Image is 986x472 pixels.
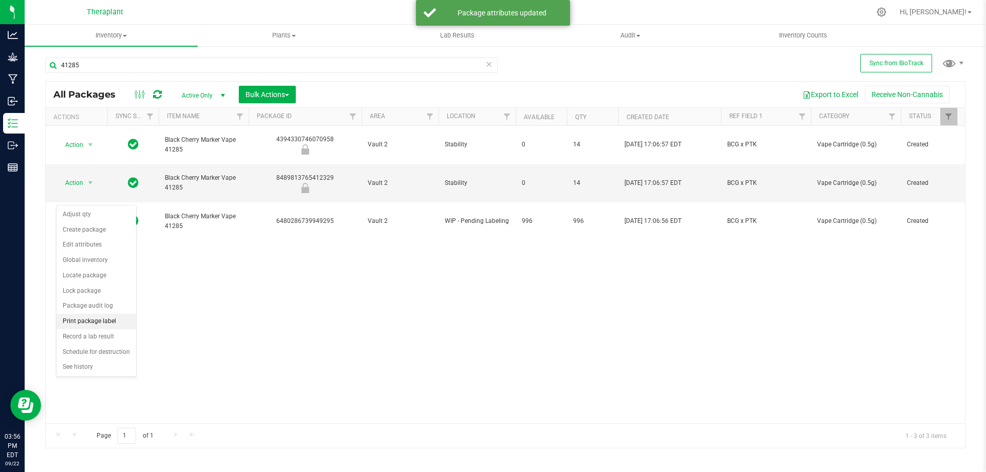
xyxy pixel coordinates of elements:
span: Created [907,216,951,226]
span: Hi, [PERSON_NAME]! [900,8,966,16]
a: Area [370,112,385,120]
span: select [84,176,97,190]
p: 09/22 [5,460,20,467]
a: Filter [499,108,516,125]
a: Location [447,112,476,120]
div: Package attributes updated [442,8,562,18]
a: Filter [232,108,249,125]
a: Item Name [167,112,200,120]
li: Create package [56,222,136,238]
span: Action [56,138,84,152]
span: Vault 2 [368,140,432,149]
div: 4394330746070958 [247,135,363,155]
span: [DATE] 17:06:57 EDT [624,178,681,188]
li: Print package label [56,314,136,329]
a: Filter [142,108,159,125]
span: Vault 2 [368,216,432,226]
a: Status [909,112,931,120]
li: Schedule for destruction [56,345,136,360]
span: Inventory [25,31,198,40]
a: Filter [940,108,957,125]
a: Filter [345,108,362,125]
a: Available [524,114,555,121]
li: Locate package [56,268,136,284]
span: Clear [485,58,492,71]
p: 03:56 PM EDT [5,432,20,460]
a: Filter [794,108,811,125]
span: select [84,138,97,152]
a: Category [819,112,849,120]
inline-svg: Reports [8,162,18,173]
li: Record a lab result [56,329,136,345]
span: [DATE] 17:06:57 EDT [624,140,681,149]
a: Qty [575,114,586,121]
span: 0 [522,140,561,149]
inline-svg: Analytics [8,30,18,40]
span: Action [56,176,84,190]
inline-svg: Manufacturing [8,74,18,84]
span: Vape Cartridge (0.5g) [817,140,895,149]
inline-svg: Outbound [8,140,18,150]
a: Inventory Counts [717,25,890,46]
span: 14 [573,178,612,188]
li: Edit attributes [56,237,136,253]
li: See history [56,360,136,375]
span: Vape Cartridge (0.5g) [817,178,895,188]
span: Audit [544,31,716,40]
span: Theraplant [87,8,123,16]
span: In Sync [128,137,139,152]
input: Search Package ID, Item Name, SKU, Lot or Part Number... [45,58,498,73]
span: Bulk Actions [245,90,289,99]
a: Filter [422,108,439,125]
a: Created Date [627,114,669,121]
a: Sync Status [116,112,155,120]
span: 14 [573,140,612,149]
li: Package audit log [56,298,136,314]
span: In Sync [128,176,139,190]
span: Stability [445,140,509,149]
button: Sync from BioTrack [860,54,932,72]
span: Created [907,178,951,188]
span: Sync from BioTrack [869,60,923,67]
button: Receive Non-Cannabis [865,86,950,103]
span: BCG x PTK [727,178,805,188]
a: Package ID [257,112,292,120]
a: Audit [544,25,717,46]
span: Inventory Counts [765,31,841,40]
div: Newly Received [247,183,363,193]
li: Lock package [56,284,136,299]
a: Filter [884,108,901,125]
span: All Packages [53,89,126,100]
div: 8489813765412329 [247,173,363,193]
span: BCG x PTK [727,140,805,149]
div: Manage settings [875,7,888,17]
iframe: Resource center [10,390,41,421]
inline-svg: Grow [8,52,18,62]
span: Created [907,140,951,149]
span: 996 [522,216,561,226]
button: Export to Excel [796,86,865,103]
span: WIP - Pending Labeling [445,216,509,226]
span: Black Cherry Marker Vape 41285 [165,135,242,155]
input: 1 [118,428,136,444]
a: Ref Field 1 [729,112,763,120]
span: BCG x PTK [727,216,805,226]
span: Stability [445,178,509,188]
div: Newly Received [247,144,363,155]
span: Page of 1 [88,428,162,444]
span: 1 - 3 of 3 items [897,428,955,443]
span: 0 [522,178,561,188]
inline-svg: Inventory [8,118,18,128]
a: Lab Results [371,25,544,46]
span: Lab Results [426,31,488,40]
a: Inventory [25,25,198,46]
span: Vape Cartridge (0.5g) [817,216,895,226]
a: Plants [198,25,371,46]
li: Adjust qty [56,207,136,222]
span: Black Cherry Marker Vape 41285 [165,173,242,193]
span: Plants [198,31,370,40]
inline-svg: Inbound [8,96,18,106]
span: 996 [573,216,612,226]
button: Bulk Actions [239,86,296,103]
li: Global inventory [56,253,136,268]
